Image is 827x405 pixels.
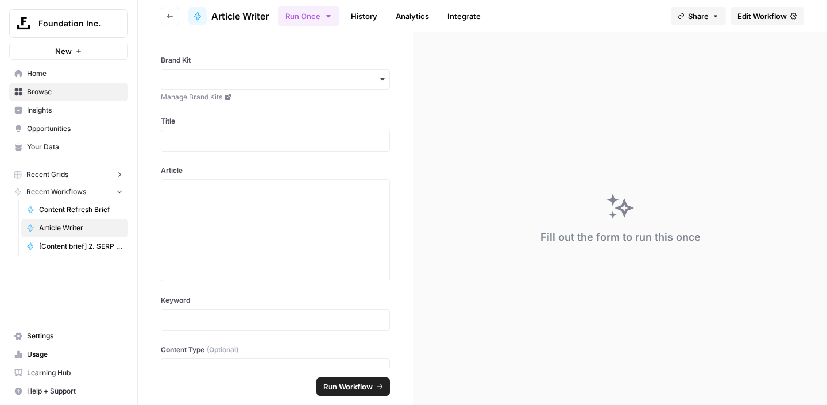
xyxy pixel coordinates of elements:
[731,7,804,25] a: Edit Workflow
[27,87,123,97] span: Browse
[39,205,123,215] span: Content Refresh Brief
[13,13,34,34] img: Foundation Inc. Logo
[161,55,390,65] label: Brand Kit
[9,101,128,119] a: Insights
[21,237,128,256] a: [Content brief] 2. SERP to Brief
[27,331,123,341] span: Settings
[161,116,390,126] label: Title
[38,18,108,29] span: Foundation Inc.
[161,295,390,306] label: Keyword
[39,241,123,252] span: [Content brief] 2. SERP to Brief
[27,68,123,79] span: Home
[9,9,128,38] button: Workspace: Foundation Inc.
[9,83,128,101] a: Browse
[161,92,390,102] a: Manage Brand Kits
[9,364,128,382] a: Learning Hub
[27,105,123,115] span: Insights
[389,7,436,25] a: Analytics
[9,64,128,83] a: Home
[26,169,68,180] span: Recent Grids
[211,9,269,23] span: Article Writer
[27,349,123,360] span: Usage
[9,183,128,200] button: Recent Workflows
[27,142,123,152] span: Your Data
[9,43,128,60] button: New
[688,10,709,22] span: Share
[161,165,390,176] label: Article
[21,200,128,219] a: Content Refresh Brief
[344,7,384,25] a: History
[278,6,339,26] button: Run Once
[737,10,787,22] span: Edit Workflow
[27,386,123,396] span: Help + Support
[39,223,123,233] span: Article Writer
[55,45,72,57] span: New
[9,345,128,364] a: Usage
[21,219,128,237] a: Article Writer
[9,327,128,345] a: Settings
[9,382,128,400] button: Help + Support
[26,187,86,197] span: Recent Workflows
[161,345,390,355] label: Content Type
[440,7,488,25] a: Integrate
[27,368,123,378] span: Learning Hub
[207,345,238,355] span: (Optional)
[9,119,128,138] a: Opportunities
[671,7,726,25] button: Share
[9,166,128,183] button: Recent Grids
[316,377,390,396] button: Run Workflow
[27,124,123,134] span: Opportunities
[323,381,373,392] span: Run Workflow
[188,7,269,25] a: Article Writer
[540,229,701,245] div: Fill out the form to run this once
[9,138,128,156] a: Your Data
